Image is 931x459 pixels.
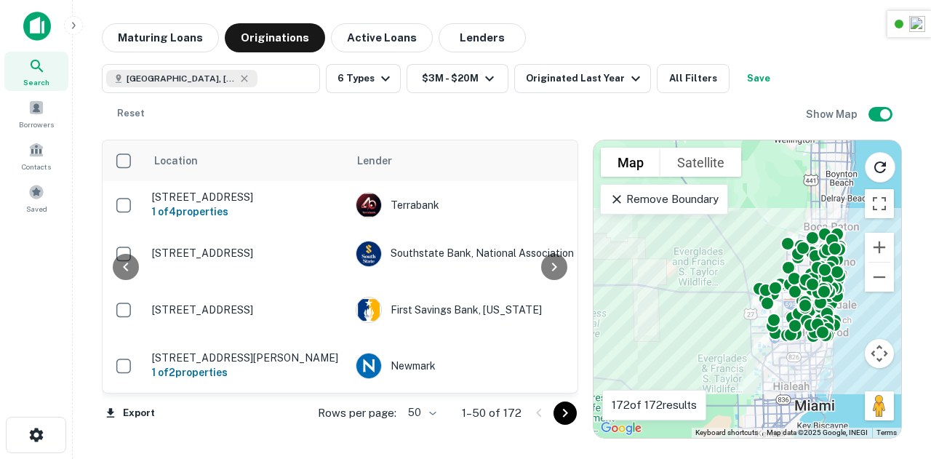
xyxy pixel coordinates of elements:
p: Remove Boundary [610,191,718,208]
a: Search [4,52,68,91]
a: Open this area in Google Maps (opens a new window) [597,419,645,438]
th: Location [145,140,348,181]
span: Saved [26,203,47,215]
button: Keyboard shortcuts [695,428,758,438]
button: Zoom in [865,233,894,262]
div: Newmark [356,353,574,379]
div: Southstate Bank, National Association [356,241,574,267]
h6: 1 of 2 properties [152,364,341,380]
button: Reload search area [865,152,895,183]
a: Terms (opens in new tab) [876,428,897,436]
span: Lender [357,152,392,169]
button: Lenders [439,23,526,52]
span: Location [153,152,217,169]
h6: Show Map [806,106,860,122]
img: picture [356,298,381,322]
a: Contacts [4,136,68,175]
img: capitalize-icon.png [23,12,51,41]
p: 1–50 of 172 [462,404,522,422]
button: 6 Types [326,64,401,93]
button: Reset [108,99,154,128]
button: Toggle fullscreen view [865,189,894,218]
p: [STREET_ADDRESS] [152,247,341,260]
button: All Filters [657,64,730,93]
button: Maturing Loans [102,23,219,52]
div: First Savings Bank, [US_STATE] [356,297,574,323]
h6: 1 of 4 properties [152,204,341,220]
img: Google [597,419,645,438]
th: Lender [348,140,581,181]
p: [STREET_ADDRESS] [152,191,341,204]
p: Rows per page: [318,404,396,422]
iframe: Chat Widget [858,296,931,366]
div: 50 [402,402,439,423]
span: Search [23,76,49,88]
p: 172 of 172 results [612,396,697,414]
button: Zoom out [865,263,894,292]
button: $3M - $20M [407,64,508,93]
p: [STREET_ADDRESS] [152,303,341,316]
p: [STREET_ADDRESS][PERSON_NAME] [152,351,341,364]
button: Active Loans [331,23,433,52]
span: [GEOGRAPHIC_DATA], [GEOGRAPHIC_DATA], [GEOGRAPHIC_DATA] [127,72,236,85]
button: Save your search to get updates of matches that match your search criteria. [735,64,782,93]
button: Show satellite imagery [660,148,741,177]
div: Terrabank [356,192,574,218]
button: Show street map [601,148,660,177]
div: 0 0 [594,140,901,438]
span: Borrowers [19,119,54,130]
button: Originated Last Year [514,64,651,93]
img: picture [356,193,381,217]
a: Borrowers [4,94,68,133]
div: Originated Last Year [526,70,644,87]
img: picture [356,354,381,378]
button: Go to next page [554,402,577,425]
span: Map data ©2025 Google, INEGI [767,428,868,436]
button: Export [102,402,159,424]
a: Saved [4,178,68,217]
img: picture [356,242,381,266]
button: Originations [225,23,325,52]
button: Drag Pegman onto the map to open Street View [865,391,894,420]
span: Contacts [22,161,51,172]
